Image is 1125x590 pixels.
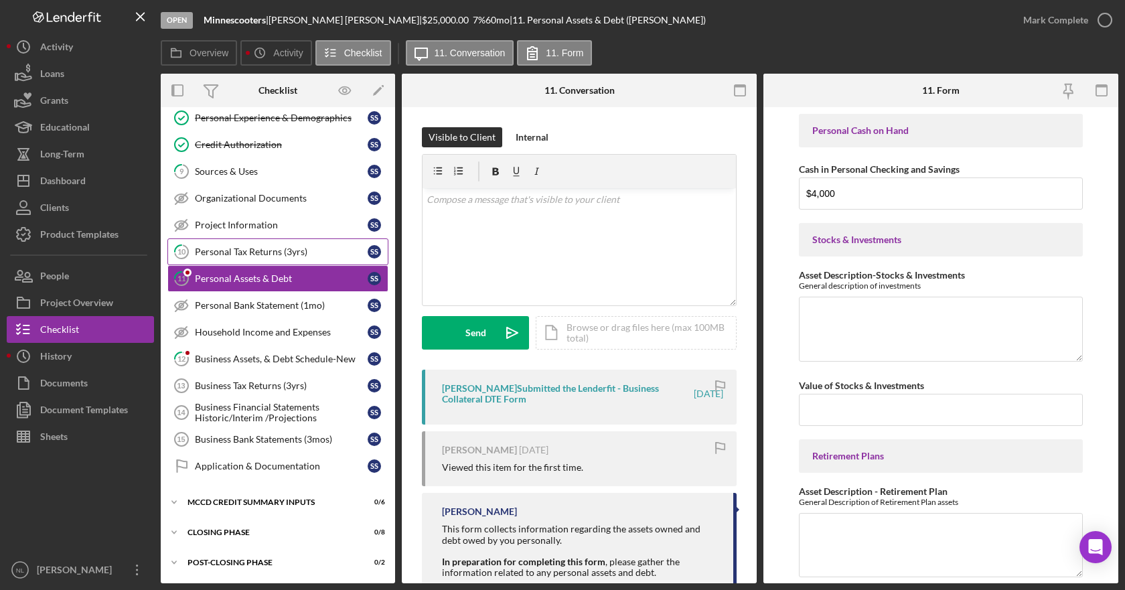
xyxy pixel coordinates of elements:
button: Documents [7,370,154,396]
label: Overview [190,48,228,58]
div: Closing Phase [187,528,352,536]
label: Checklist [344,48,382,58]
div: Personal Cash on Hand [812,125,1069,136]
label: 11. Conversation [435,48,506,58]
div: [PERSON_NAME] [33,557,121,587]
button: 11. Conversation [406,40,514,66]
a: 14Business Financial Statements Historic/Interim /ProjectionsSS [167,399,388,426]
a: Document Templates [7,396,154,423]
div: [PERSON_NAME] Submitted the Lenderfit - Business Collateral DTE Form [442,383,692,404]
label: Asset Description - Retirement Plan [799,486,948,497]
a: Application & DocumentationSS [167,453,388,480]
a: Project InformationSS [167,212,388,238]
tspan: 14 [177,409,185,417]
tspan: 11 [177,274,185,283]
div: Sheets [40,423,68,453]
div: Clients [40,194,69,224]
button: History [7,343,154,370]
div: S S [368,192,381,205]
div: Household Income and Expenses [195,327,368,338]
label: Value of Stocks & Investments [799,380,924,391]
div: S S [368,325,381,339]
div: General Description of Retirement Plan assets [799,497,1083,507]
div: Checklist [258,85,297,96]
button: People [7,263,154,289]
button: Activity [240,40,311,66]
div: Documents [40,370,88,400]
div: Viewed this item for the first time. [442,462,583,473]
div: S S [368,138,381,151]
div: Project Overview [40,289,113,319]
div: MCCD Credit Summary Inputs [187,498,352,506]
b: Minnescooters [204,14,266,25]
div: [PERSON_NAME] [PERSON_NAME] | [269,15,422,25]
div: Grants [40,87,68,117]
div: Send [465,316,486,350]
div: Business Financial Statements Historic/Interim /Projections [195,402,368,423]
div: S S [368,433,381,446]
a: Sheets [7,423,154,450]
tspan: 13 [177,382,185,390]
a: 15Business Bank Statements (3mos)SS [167,426,388,453]
label: Asset Description-Stocks & Investments [799,269,965,281]
button: Product Templates [7,221,154,248]
div: Personal Assets & Debt [195,273,368,284]
text: NL [16,567,25,574]
div: 0 / 6 [361,498,385,506]
div: Personal Tax Returns (3yrs) [195,246,368,257]
a: 9Sources & UsesSS [167,158,388,185]
div: $25,000.00 [422,15,473,25]
div: 60 mo [485,15,510,25]
time: 2025-08-04 13:47 [694,388,723,399]
div: History [40,343,72,373]
div: Open Intercom Messenger [1079,531,1112,563]
div: | 11. Personal Assets & Debt ([PERSON_NAME]) [510,15,706,25]
button: Clients [7,194,154,221]
a: Dashboard [7,167,154,194]
button: Internal [509,127,555,147]
tspan: 9 [179,167,184,175]
a: 12Business Assets, & Debt Schedule-NewSS [167,346,388,372]
div: Business Assets, & Debt Schedule-New [195,354,368,364]
div: [PERSON_NAME] [442,506,517,517]
div: Open [161,12,193,29]
div: Stocks & Investments [812,234,1069,245]
div: S S [368,406,381,419]
a: Checklist [7,316,154,343]
div: Business Bank Statements (3mos) [195,434,368,445]
a: 11Personal Assets & DebtSS [167,265,388,292]
div: General description of investments [799,281,1083,291]
div: S S [368,218,381,232]
a: 10Personal Tax Returns (3yrs)SS [167,238,388,265]
div: Checklist [40,316,79,346]
strong: In preparation for completing this form [442,556,605,567]
div: Educational [40,114,90,144]
div: Sources & Uses [195,166,368,177]
div: Document Templates [40,396,128,427]
a: Educational [7,114,154,141]
button: Grants [7,87,154,114]
div: Retirement Plans [812,451,1069,461]
label: 11. Form [546,48,583,58]
a: Project Overview [7,289,154,316]
time: 2025-07-21 16:05 [519,445,548,455]
button: Overview [161,40,237,66]
a: Activity [7,33,154,60]
tspan: 15 [177,435,185,443]
div: Long-Term [40,141,84,171]
a: Personal Bank Statement (1mo)SS [167,292,388,319]
div: 0 / 2 [361,559,385,567]
button: Mark Complete [1010,7,1118,33]
div: Post-Closing Phase [187,559,352,567]
label: Activity [273,48,303,58]
div: S S [368,299,381,312]
div: Credit Authorization [195,139,368,150]
button: Long-Term [7,141,154,167]
div: Mark Complete [1023,7,1088,33]
div: 7 % [473,15,485,25]
div: S S [368,111,381,125]
div: 11. Form [922,85,960,96]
